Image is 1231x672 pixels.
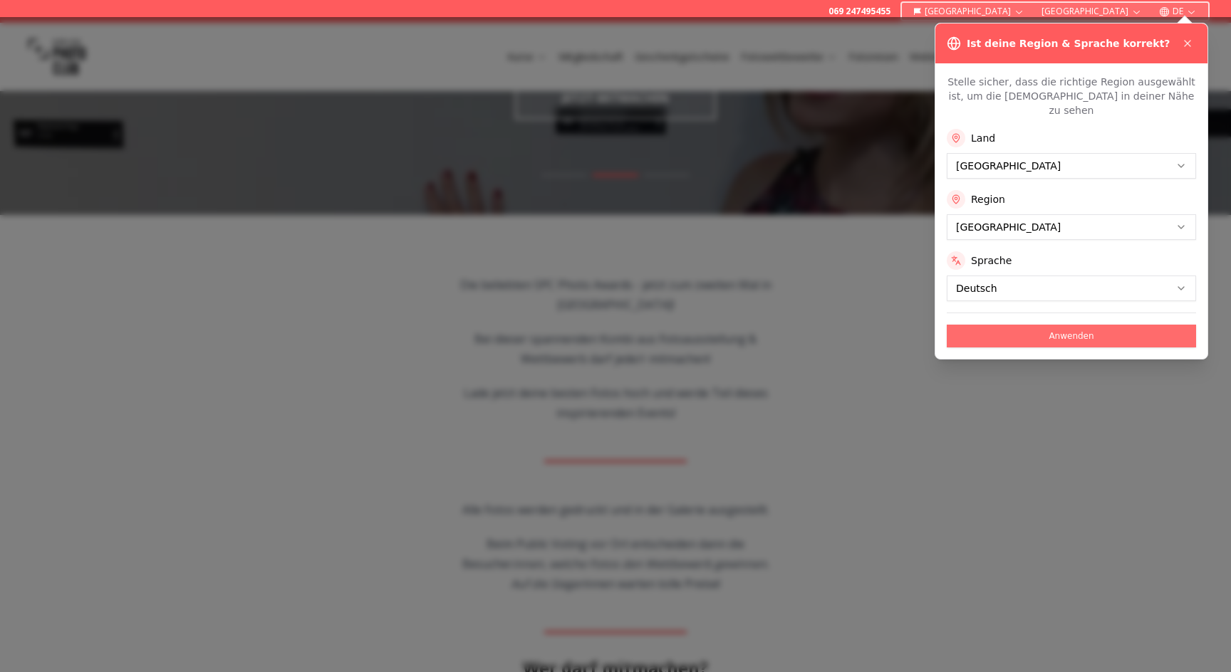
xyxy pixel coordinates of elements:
img: tab_domain_overview_orange.svg [60,83,71,94]
label: Sprache [971,253,1012,268]
label: Region [971,192,1005,206]
h3: Ist deine Region & Sprache korrekt? [967,36,1170,51]
button: [GEOGRAPHIC_DATA] [1036,3,1148,20]
img: tab_keywords_by_traffic_grey.svg [141,83,152,94]
a: 069 247495455 [829,6,890,17]
img: website_grey.svg [23,37,34,48]
div: Domain: [DOMAIN_NAME] [37,37,157,48]
button: DE [1153,3,1203,20]
button: [GEOGRAPHIC_DATA] [908,3,1031,20]
div: Domain [76,84,106,93]
div: Keywords nach Traffic [157,84,240,93]
p: Stelle sicher, dass die richtige Region ausgewählt ist, um die [DEMOGRAPHIC_DATA] in deiner Nähe ... [947,75,1196,117]
img: logo_orange.svg [23,23,34,34]
div: v 4.0.24 [40,23,70,34]
label: Land [971,131,995,145]
button: Anwenden [947,325,1196,347]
